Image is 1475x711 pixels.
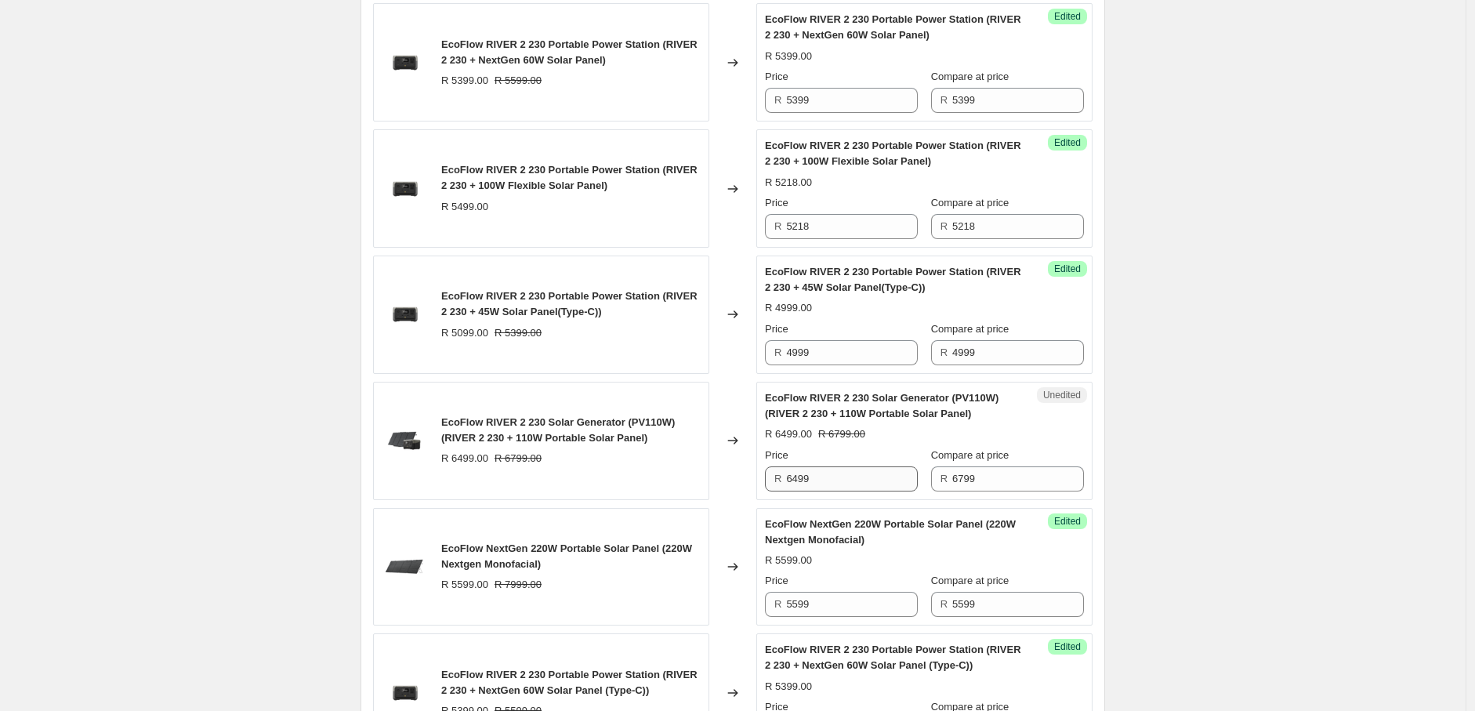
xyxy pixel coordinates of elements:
span: EcoFlow RIVER 2 230 Solar Generator (PV110W) (RIVER 2 230 + 110W Portable Solar Panel) [441,416,675,444]
img: river2mini1_3x_df7aa25f-7772-4e35-b063-34759b4cb224_80x.png [382,291,429,338]
strike: R 6799.00 [818,426,865,442]
span: EcoFlow RIVER 2 230 Portable Power Station (RIVER 2 230 + 45W Solar Panel(Type-C)) [765,266,1021,293]
span: R [774,346,781,358]
span: R [774,94,781,106]
span: Compare at price [931,197,1009,209]
span: Edited [1054,263,1081,275]
span: Compare at price [931,323,1009,335]
span: EcoFlow RIVER 2 230 Portable Power Station (RIVER 2 230 + NextGen 60W Solar Panel (Type-C)) [765,644,1021,671]
span: R [940,220,948,232]
span: EcoFlow RIVER 2 230 Portable Power Station (RIVER 2 230 + NextGen 60W Solar Panel) [765,13,1021,41]
strike: R 5399.00 [495,325,542,341]
span: EcoFlow RIVER 2 230 Portable Power Station (RIVER 2 230 + 100W Flexible Solar Panel) [441,164,698,191]
span: R [774,473,781,484]
strike: R 5599.00 [495,73,542,89]
span: EcoFlow RIVER 2 230 Solar Generator (PV110W) (RIVER 2 230 + 110W Portable Solar Panel) [765,392,998,419]
img: 01_220W____1_375d403f-5031-417d-8256-75ad7f1188b1_80x.png [382,543,429,590]
span: Edited [1054,136,1081,149]
span: Price [765,197,788,209]
span: Edited [1054,10,1081,23]
span: Edited [1054,515,1081,528]
span: R [940,598,948,610]
span: R [774,598,781,610]
div: R 5399.00 [765,679,812,695]
div: R 5399.00 [765,49,812,64]
span: EcoFlow RIVER 2 230 Portable Power Station (RIVER 2 230 + NextGen 60W Solar Panel) [441,38,698,66]
span: Price [765,323,788,335]
div: R 6499.00 [765,426,812,442]
span: EcoFlow RIVER 2 230 Portable Power Station (RIVER 2 230 + 100W Flexible Solar Panel) [765,140,1021,167]
img: r2-230-110w-1_80x.png [382,417,429,464]
span: EcoFlow RIVER 2 230 Portable Power Station (RIVER 2 230 + NextGen 60W Solar Panel (Type-C)) [441,669,698,696]
div: R 5499.00 [441,199,488,215]
span: Price [765,575,788,586]
div: R 4999.00 [765,300,812,316]
strike: R 6799.00 [495,451,542,466]
span: R [940,346,948,358]
span: EcoFlow NextGen 220W Portable Solar Panel (220W Nextgen Monofacial) [441,542,692,570]
div: R 5599.00 [441,577,488,593]
span: Unedited [1043,389,1081,401]
span: Price [765,449,788,461]
span: EcoFlow NextGen 220W Portable Solar Panel (220W Nextgen Monofacial) [765,518,1016,546]
span: Compare at price [931,449,1009,461]
div: R 5599.00 [765,553,812,568]
span: EcoFlow RIVER 2 230 Portable Power Station (RIVER 2 230 + 45W Solar Panel(Type-C)) [441,290,698,317]
div: R 5399.00 [441,73,488,89]
span: Compare at price [931,71,1009,82]
img: river2mini1_3x_df7aa25f-7772-4e35-b063-34759b4cb224_80x.png [382,39,429,86]
img: river2mini1_3x_df7aa25f-7772-4e35-b063-34759b4cb224_80x.png [382,165,429,212]
div: R 6499.00 [441,451,488,466]
strike: R 7999.00 [495,577,542,593]
span: Edited [1054,640,1081,653]
span: R [940,473,948,484]
span: Compare at price [931,575,1009,586]
span: R [774,220,781,232]
span: Price [765,71,788,82]
span: R [940,94,948,106]
div: R 5218.00 [765,175,812,190]
div: R 5099.00 [441,325,488,341]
